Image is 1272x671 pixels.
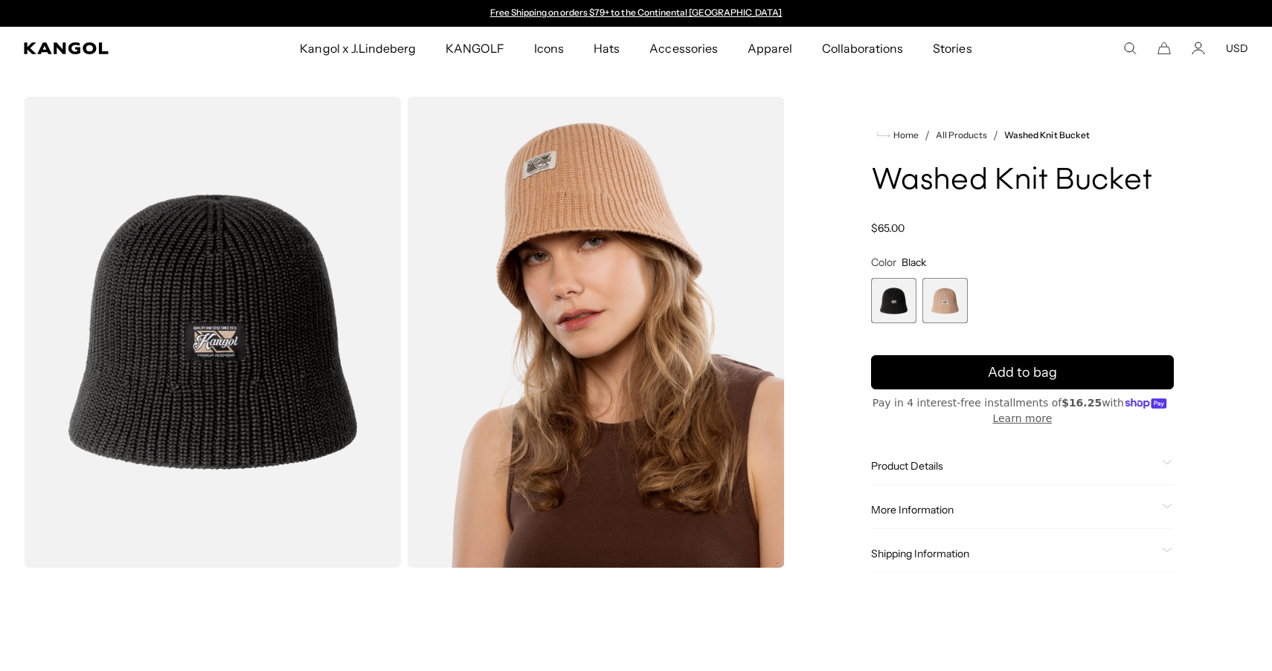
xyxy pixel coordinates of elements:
[1004,130,1090,140] a: Washed Knit Bucket
[871,355,1174,389] button: Add to bag
[871,278,916,323] label: Black
[807,27,918,70] a: Collaborations
[649,27,717,70] span: Accessories
[483,7,789,19] slideshow-component: Announcement bar
[902,256,926,269] span: Black
[871,503,1156,516] span: More Information
[490,7,783,18] a: Free Shipping on orders $79+ to the Continental [GEOGRAPHIC_DATA]
[24,97,785,568] product-gallery: Gallery Viewer
[919,126,930,144] li: /
[300,27,416,70] span: Kangol x J.Lindeberg
[871,126,1174,144] nav: breadcrumbs
[922,278,968,323] label: Oat
[933,27,971,70] span: Stories
[871,221,905,235] span: $65.00
[579,27,635,70] a: Hats
[733,27,807,70] a: Apparel
[519,27,579,70] a: Icons
[431,27,519,70] a: KANGOLF
[1157,42,1171,55] button: Cart
[822,27,903,70] span: Collaborations
[1123,42,1137,55] summary: Search here
[635,27,732,70] a: Accessories
[877,129,919,142] a: Home
[483,7,789,19] div: 1 of 2
[534,27,564,70] span: Icons
[407,97,784,568] img: oat
[446,27,504,70] span: KANGOLF
[918,27,986,70] a: Stories
[1192,42,1205,55] a: Account
[871,165,1174,198] h1: Washed Knit Bucket
[936,130,987,140] a: All Products
[1226,42,1248,55] button: USD
[871,256,896,269] span: Color
[285,27,431,70] a: Kangol x J.Lindeberg
[871,547,1156,560] span: Shipping Information
[483,7,789,19] div: Announcement
[594,27,620,70] span: Hats
[988,363,1057,383] span: Add to bag
[987,126,998,144] li: /
[890,130,919,140] span: Home
[748,27,792,70] span: Apparel
[871,459,1156,473] span: Product Details
[922,278,968,323] div: 2 of 2
[24,42,198,54] a: Kangol
[24,97,401,568] img: color-black
[871,278,916,323] div: 1 of 2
